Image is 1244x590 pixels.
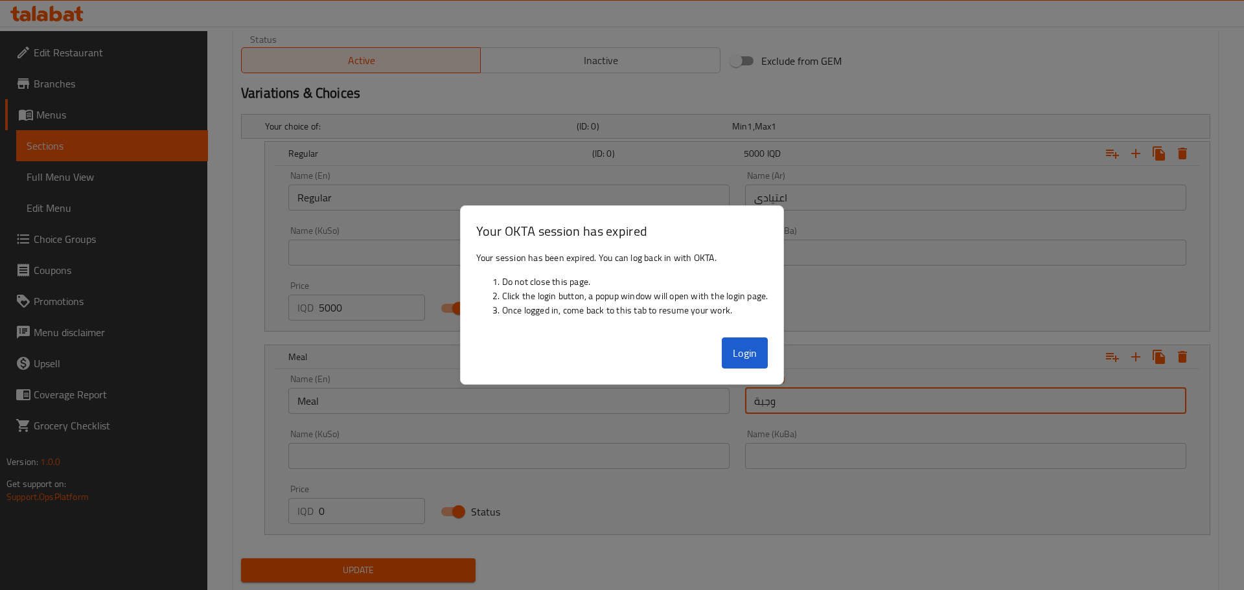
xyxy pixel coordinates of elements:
h3: Your OKTA session has expired [476,221,768,240]
li: Click the login button, a popup window will open with the login page. [502,289,768,303]
li: Do not close this page. [502,275,768,289]
div: Your session has been expired. You can log back in with OKTA. [461,245,784,332]
button: Login [722,337,768,369]
li: Once logged in, come back to this tab to resume your work. [502,303,768,317]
